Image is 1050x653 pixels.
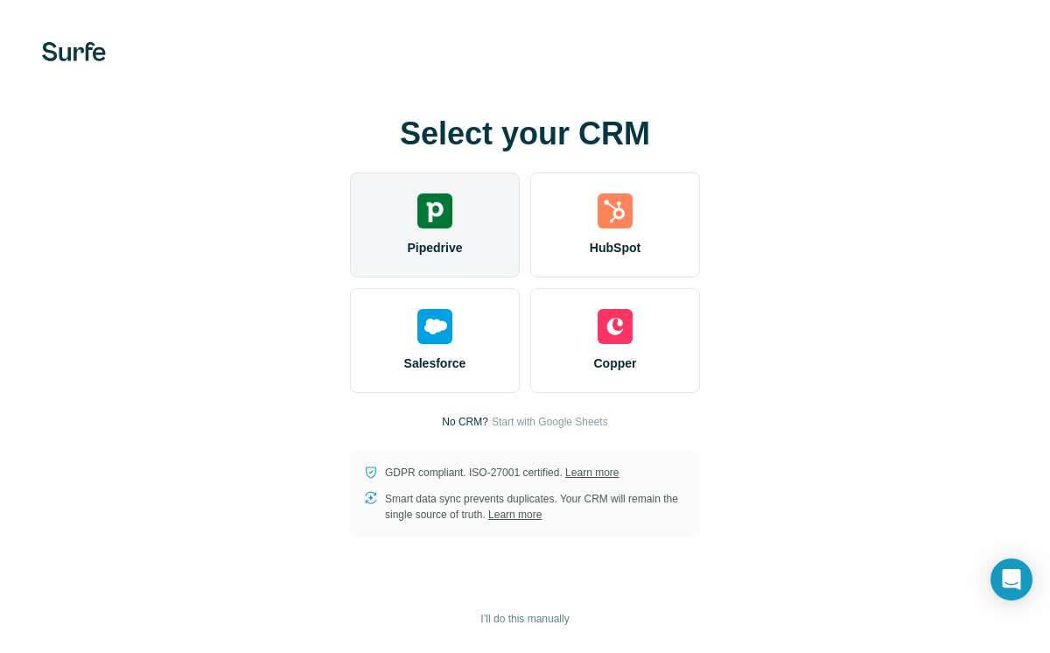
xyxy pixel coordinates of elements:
[404,355,466,372] span: Salesforce
[42,42,106,61] img: Surfe's logo
[407,239,462,256] span: Pipedrive
[565,467,619,479] a: Learn more
[590,239,640,256] span: HubSpot
[598,193,633,228] img: hubspot's logo
[594,355,637,372] span: Copper
[480,611,569,627] span: I’ll do this manually
[417,309,452,344] img: salesforce's logo
[385,491,686,523] p: Smart data sync prevents duplicates. Your CRM will remain the single source of truth.
[492,414,608,430] button: Start with Google Sheets
[385,465,619,481] p: GDPR compliant. ISO-27001 certified.
[468,606,581,632] button: I’ll do this manually
[598,309,633,344] img: copper's logo
[417,193,452,228] img: pipedrive's logo
[442,414,488,430] p: No CRM?
[350,116,700,151] h1: Select your CRM
[990,558,1032,600] div: Open Intercom Messenger
[488,509,542,521] a: Learn more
